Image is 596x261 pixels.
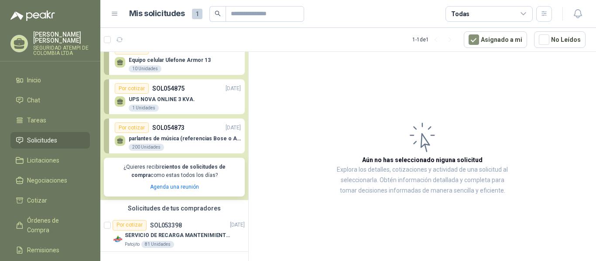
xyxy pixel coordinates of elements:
b: cientos de solicitudes de compra [131,164,226,178]
a: Por cotizarSOL054875[DATE] UPS NOVA ONLINE 3 KVA.1 Unidades [104,79,245,114]
p: [DATE] [226,124,241,132]
a: Órdenes de Compra [10,212,90,238]
span: Inicio [27,75,41,85]
span: Órdenes de Compra [27,216,82,235]
img: Logo peakr [10,10,55,21]
div: 200 Unidades [129,144,164,151]
a: Negociaciones [10,172,90,189]
a: Por cotizarSOL054881[DATE] Equipo celular Ulefone Armor 1310 Unidades [104,40,245,75]
h3: Aún no has seleccionado niguna solicitud [362,155,483,165]
a: Por cotizarSOL054873[DATE] parlantes de música (referencias Bose o Alexa) CON MARCACION 1 LOGO (M... [104,119,245,153]
p: SERVICIO DE RECARGA MANTENIMIENTO Y PRESTAMOS DE EXTINTORES [125,231,233,240]
span: Solicitudes [27,136,57,145]
p: UPS NOVA ONLINE 3 KVA. [129,96,195,102]
p: SEGURIDAD ATEMPI DE COLOMBIA LTDA [33,45,90,56]
span: Licitaciones [27,156,59,165]
h1: Mis solicitudes [129,7,185,20]
p: parlantes de música (referencias Bose o Alexa) CON MARCACION 1 LOGO (Mas datos en el adjunto) [129,136,241,142]
p: [DATE] [226,85,241,93]
p: [PERSON_NAME] [PERSON_NAME] [33,31,90,44]
a: Chat [10,92,90,108]
p: SOL053398 [150,222,182,228]
span: Remisiones [27,245,59,255]
a: Por cotizarSOL053398[DATE] Company LogoSERVICIO DE RECARGA MANTENIMIENTO Y PRESTAMOS DE EXTINTORE... [100,217,248,252]
p: ¿Quieres recibir como estas todos los días? [109,163,240,180]
p: Patojito [125,241,140,248]
p: [DATE] [230,221,245,229]
p: Explora los detalles, cotizaciones y actividad de una solicitud al seleccionarla. Obtén informaci... [336,165,509,196]
div: Todas [451,9,469,19]
a: Tareas [10,112,90,129]
span: 1 [192,9,202,19]
span: search [215,10,221,17]
div: Por cotizar [113,220,147,230]
div: 10 Unidades [129,65,161,72]
span: Cotizar [27,196,47,205]
p: SOL054873 [152,123,185,132]
div: Solicitudes de tus compradores [100,200,248,217]
a: Remisiones [10,242,90,258]
a: Inicio [10,72,90,88]
p: SOL054875 [152,84,185,93]
a: Solicitudes [10,132,90,149]
div: 81 Unidades [141,241,174,248]
span: Negociaciones [27,176,67,185]
img: Company Logo [113,234,123,244]
p: Equipo celular Ulefone Armor 13 [129,57,211,63]
button: Asignado a mi [464,31,527,48]
div: 1 Unidades [129,105,159,112]
div: Por cotizar [115,122,149,133]
span: Tareas [27,115,46,125]
a: Licitaciones [10,152,90,169]
button: No Leídos [534,31,586,48]
div: 1 - 1 de 1 [412,33,457,47]
span: Chat [27,95,40,105]
a: Cotizar [10,192,90,209]
a: Agenda una reunión [150,184,199,190]
div: Por cotizar [115,83,149,94]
